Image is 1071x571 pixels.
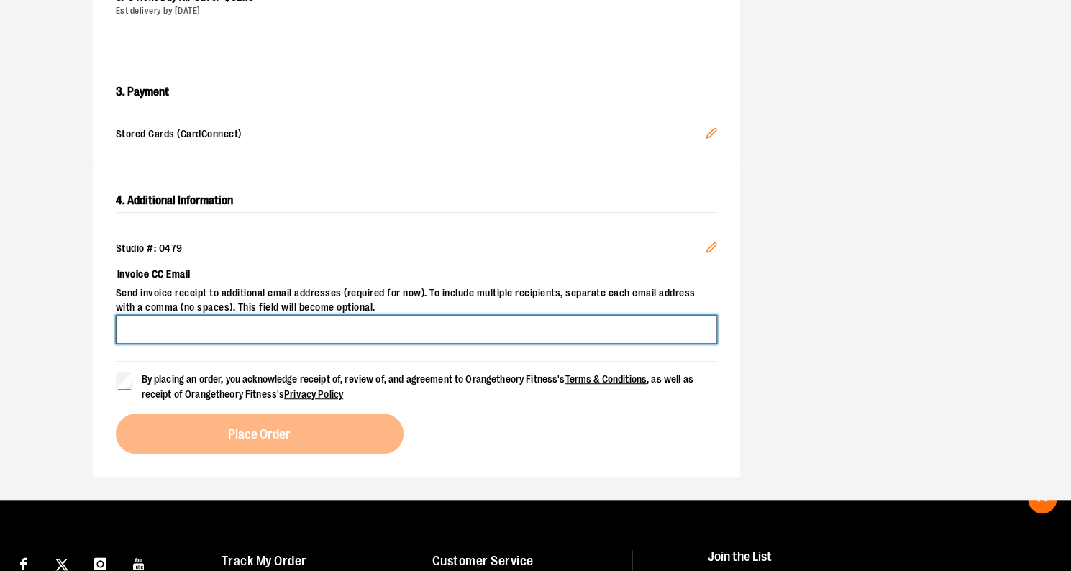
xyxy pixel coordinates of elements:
div: Est delivery by [DATE] [116,5,706,17]
a: Track My Order [222,554,307,568]
button: Edit [694,116,729,155]
img: Twitter [55,558,68,571]
span: Send invoice receipt to additional email addresses (required for now). To include multiple recipi... [116,286,717,315]
div: Studio #: 0479 [116,242,717,256]
a: Privacy Policy [284,388,343,400]
h2: 4. Additional Information [116,189,717,213]
h2: 3. Payment [116,81,717,104]
span: Stored Cards (CardConnect) [116,127,706,143]
a: Terms & Conditions [565,373,647,385]
a: Customer Service [432,554,534,568]
button: Edit [694,230,729,269]
label: Invoice CC Email [116,262,717,286]
span: By placing an order, you acknowledge receipt of, review of, and agreement to Orangetheory Fitness... [142,373,693,400]
input: By placing an order, you acknowledge receipt of, review of, and agreement to Orangetheory Fitness... [116,372,133,389]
